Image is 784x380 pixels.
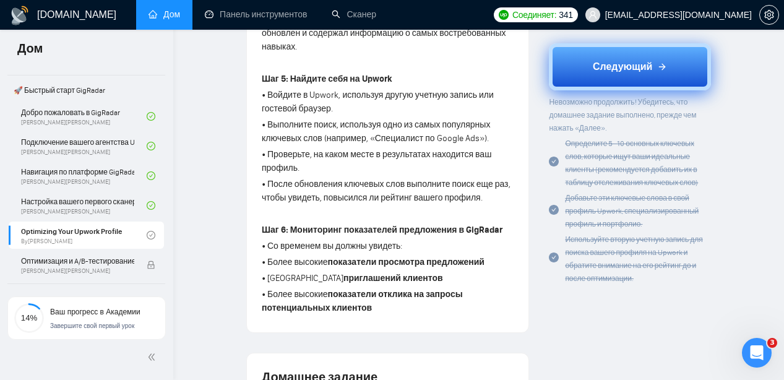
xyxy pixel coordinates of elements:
[66,267,110,275] font: [PERSON_NAME]
[132,20,157,45] img: Изображение профиля для Виктора
[262,273,343,283] font: • [GEOGRAPHIC_DATA]
[156,20,181,45] img: Изображение профиля для Назара
[332,9,376,20] a: поискСканер
[565,194,699,228] font: Добавьте эти ключевые слова в свой профиль Upwork, специализированный профиль и портфолио.
[147,112,155,121] span: контрольный круг
[549,157,559,167] span: check-circle
[262,74,392,84] font: Шаг 5: Найдите себя на Upwork
[25,249,137,259] font: Отправить сообщение
[499,10,509,20] img: upwork-logo.png
[147,261,155,269] span: замок
[205,9,307,20] a: приборная панельПанель инструментов
[12,166,235,231] div: Недавние сообщенияМария аватарНазар аватарВиктор аватарПривет! Вы можете запросить дополнительног...
[262,14,506,52] font: • Используйте эту возможность, чтобы ваш профиль был обновлен и содержал информацию о самых востр...
[14,86,105,95] font: 🚀 Быстрый старт GigRadar
[21,296,62,306] font: Главная
[549,43,711,90] button: Следующий
[34,207,49,222] img: Виктор аватар
[605,11,752,20] font: [EMAIL_ADDRESS][DOMAIN_NAME]
[742,338,772,368] iframe: Интерком-чат в режиме реального времени
[21,103,147,130] a: Добро пожаловать в GigRadar[PERSON_NAME][PERSON_NAME]
[37,9,116,20] font: [DOMAIN_NAME]
[262,119,490,144] font: • Выполните поиск, используя одно из самых популярных ключевых слов (например, «Специалист по Goo...
[343,273,443,283] font: приглашений клиентов
[127,209,132,219] font: •
[21,132,147,160] a: Подключение вашего агентства Upwork к GigRadar[PERSON_NAME][PERSON_NAME]
[262,289,463,313] font: показатели отклика на запросы потенциальных клиентов
[759,10,779,20] a: параметр
[759,5,779,25] button: параметр
[25,24,45,43] img: логотип
[21,162,147,189] a: Навигация по платформе GigRadar[PERSON_NAME][PERSON_NAME]
[52,209,124,219] font: [DOMAIN_NAME]
[165,266,248,316] button: Помощь
[10,6,30,25] img: логотип
[565,235,702,283] font: Используйте вторую учетную запись для поиска вашего профиля на Upwork и обратите внимание на его ...
[25,178,134,188] font: Недавние сообщения
[262,225,502,235] font: Шаг 6: Мониторинг показателей предложения в GigRadar
[21,192,147,219] a: Настройка вашего первого сканера и автоматического торговца[PERSON_NAME][PERSON_NAME]
[262,90,494,114] font: • Войдите в Upwork, используя другую учетную запись или гостевой браузер.
[21,222,147,249] a: Optimizing Your Upwork ProfileBy[PERSON_NAME]
[213,20,235,42] div: Закрыть
[147,171,155,180] span: контрольный круг
[21,267,66,275] font: [PERSON_NAME]
[760,10,778,20] span: параметр
[149,9,180,20] a: домДом
[549,98,696,132] font: Невозможно продолжить! Убедитесь, что домашнее задание выполнено, прежде чем нажать «Далее».
[13,185,235,231] div: Мария аватарНазар аватарВиктор аватарПривет! Вы можете запросить дополнительного бизнес-менеджера...
[147,142,155,150] span: контрольный круг
[21,257,290,266] font: Оптимизация и A/B-тестирование сканера для достижения лучших результатов
[147,201,155,210] span: контрольный круг
[25,262,202,285] font: Обычно мы отвечаем в течение менее минут
[262,241,402,251] font: • Со временем вы должны увидеть:
[12,238,235,298] div: Отправить сообщениеОбычно мы отвечаем в течение менее минут
[262,179,510,203] font: • После обновления ключевых слов выполните поиск еще раз, чтобы увидеть, повысился ли рейтинг ваш...
[565,139,698,187] font: Определите 5–10 основных ключевых слов, которые ищут ваши идеальные клиенты (рекомендуется добави...
[147,351,160,363] span: двойной левый
[29,197,44,212] img: Мария аватар
[588,11,597,19] span: пользователь
[770,339,775,347] font: 3
[262,257,328,267] font: • Более высокие
[50,322,134,329] font: Завершите свой первый урок
[262,289,328,300] font: • Более высокие
[147,231,155,240] span: check-circle
[25,109,176,150] font: Чем мы можем помочь?
[328,257,485,267] font: показатели просмотра предложений
[132,209,175,219] font: 4 ч назад
[512,10,556,20] font: Соединяет:
[593,61,653,72] font: Следующий
[187,296,225,306] font: Помощь
[25,88,198,108] font: Здравствуйте! 👋
[14,314,44,322] span: 14%
[559,10,572,20] font: 341
[24,207,38,222] img: Назар аватар
[116,296,132,306] font: Чат
[549,205,559,215] span: check-circle
[82,266,165,316] button: Чат
[17,41,43,56] font: Дом
[549,253,559,263] span: check-circle
[262,149,491,173] font: • Проверьте, на каком месте в результатах находится ваш профиль.
[50,308,140,316] font: Ваш прогресс в Академии
[179,20,204,45] img: Изображение профиля для Марии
